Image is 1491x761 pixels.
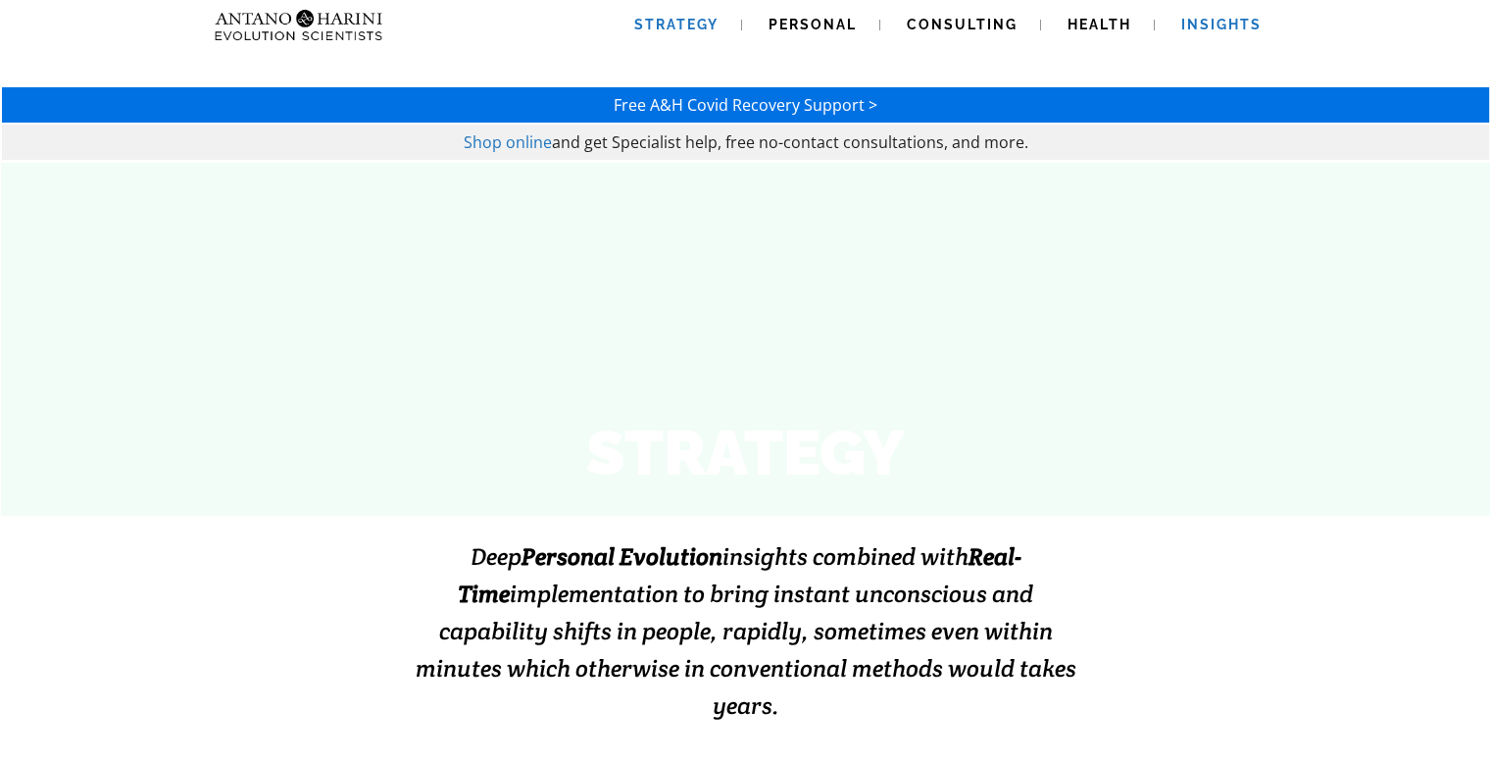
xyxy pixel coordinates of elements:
[586,416,905,489] strong: STRATEGY
[1068,17,1131,32] span: Health
[464,131,552,153] a: Shop online
[522,541,722,572] strong: Personal Evolution
[1181,17,1262,32] span: Insights
[552,131,1028,153] span: and get Specialist help, free no-contact consultations, and more.
[907,17,1018,32] span: Consulting
[416,541,1076,721] span: Deep insights combined with implementation to bring instant unconscious and capability shifts in ...
[769,17,857,32] span: Personal
[614,94,877,116] a: Free A&H Covid Recovery Support >
[634,17,719,32] span: Strategy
